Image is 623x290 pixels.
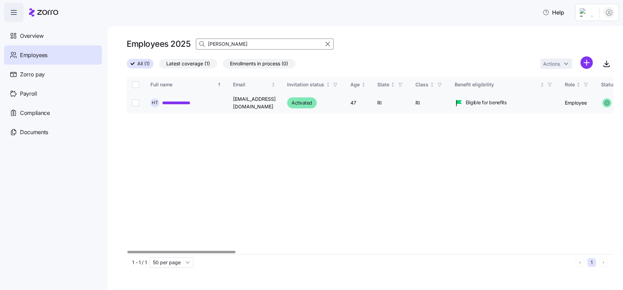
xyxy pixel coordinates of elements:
[361,82,366,87] div: Not sorted
[150,81,216,88] div: Full name
[145,77,228,93] th: Full nameSorted ascending
[20,128,48,137] span: Documents
[466,99,507,106] span: Eligible for benefits
[4,65,102,84] a: Zorro pay
[196,39,334,50] input: Search Employees
[326,82,330,87] div: Not sorted
[127,39,190,49] h1: Employees 2025
[4,103,102,122] a: Compliance
[228,93,282,114] td: [EMAIL_ADDRESS][DOMAIN_NAME]
[20,109,50,117] span: Compliance
[132,81,139,88] input: Select all records
[390,82,395,87] div: Not sorted
[537,6,570,19] button: Help
[576,258,584,267] button: Previous page
[132,99,139,106] input: Select record 1
[271,82,276,87] div: Not sorted
[132,259,147,266] span: 1 - 1 / 1
[20,89,37,98] span: Payroll
[152,100,158,105] span: H T
[4,84,102,103] a: Payroll
[217,82,222,87] div: Sorted ascending
[580,56,593,69] svg: add icon
[372,93,410,114] td: RI
[559,93,595,114] td: Employee
[4,45,102,65] a: Employees
[20,51,47,60] span: Employees
[455,81,539,88] div: Benefit eligibility
[580,8,593,17] img: Employer logo
[20,70,45,79] span: Zorro pay
[540,58,572,69] button: Actions
[543,62,560,66] span: Actions
[587,258,596,267] button: 1
[559,77,595,93] th: RoleNot sorted
[377,81,389,88] div: State
[228,77,282,93] th: EmailNot sorted
[166,59,210,68] span: Latest coverage (1)
[230,59,288,68] span: Enrollments in process (0)
[410,77,449,93] th: ClassNot sorted
[430,82,434,87] div: Not sorted
[287,81,324,88] div: Invitation status
[20,32,43,40] span: Overview
[137,59,150,68] span: All (1)
[292,99,312,107] span: Activated
[4,122,102,142] a: Documents
[345,93,372,114] td: 47
[565,81,575,88] div: Role
[345,77,372,93] th: AgeNot sorted
[599,258,608,267] button: Next page
[576,82,581,87] div: Not sorted
[233,81,270,88] div: Email
[410,93,449,114] td: RI
[449,77,559,93] th: Benefit eligibilityNot sorted
[350,81,360,88] div: Age
[4,26,102,45] a: Overview
[415,81,429,88] div: Class
[542,8,564,17] span: Help
[372,77,410,93] th: StateNot sorted
[282,77,345,93] th: Invitation statusNot sorted
[540,82,545,87] div: Not sorted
